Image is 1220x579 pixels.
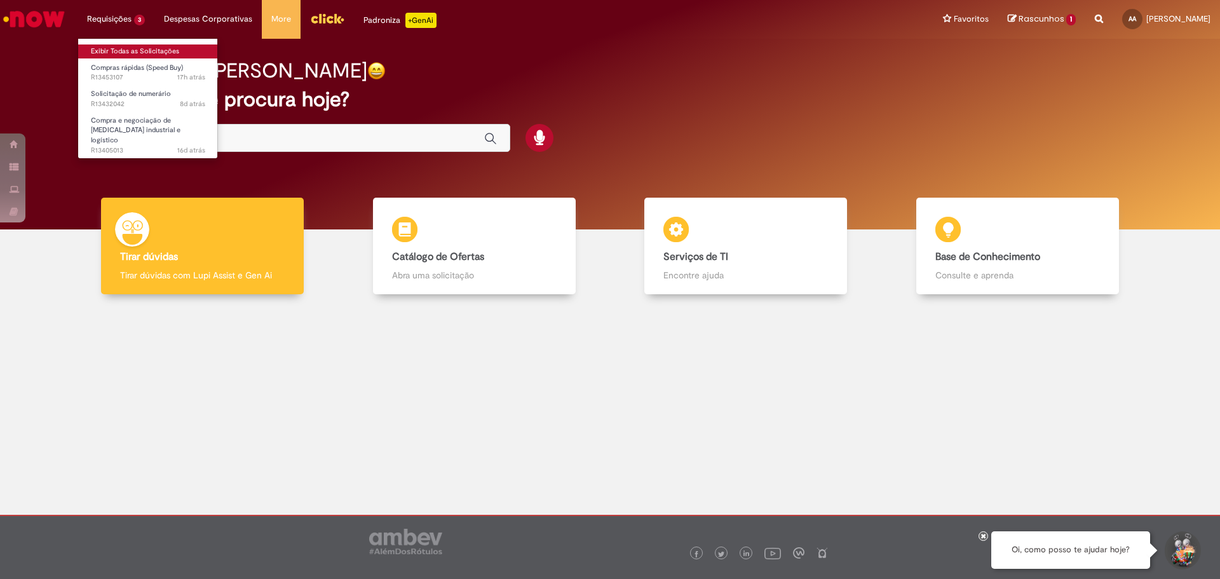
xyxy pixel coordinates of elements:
[78,38,218,159] ul: Requisições
[392,269,557,282] p: Abra uma solicitação
[663,269,828,282] p: Encontre ajuda
[78,114,218,141] a: Aberto R13405013 : Compra e negociação de Capex industrial e logístico
[363,13,437,28] div: Padroniza
[67,198,339,295] a: Tirar dúvidas Tirar dúvidas com Lupi Assist e Gen Ai
[743,550,750,558] img: logo_footer_linkedin.png
[78,44,218,58] a: Exibir Todas as Solicitações
[367,62,386,80] img: happy-face.png
[78,61,218,85] a: Aberto R13453107 : Compras rápidas (Speed Buy)
[935,269,1100,282] p: Consulte e aprenda
[120,269,285,282] p: Tirar dúvidas com Lupi Assist e Gen Ai
[1,6,67,32] img: ServiceNow
[693,551,700,557] img: logo_footer_facebook.png
[120,250,178,263] b: Tirar dúvidas
[339,198,611,295] a: Catálogo de Ofertas Abra uma solicitação
[177,146,205,155] time: 12/08/2025 16:25:25
[110,60,367,82] h2: Boa tarde, [PERSON_NAME]
[91,63,183,72] span: Compras rápidas (Speed Buy)
[1146,13,1210,24] span: [PERSON_NAME]
[991,531,1150,569] div: Oi, como posso te ajudar hoje?
[180,99,205,109] time: 20/08/2025 11:42:53
[177,72,205,82] time: 27/08/2025 15:20:50
[91,72,205,83] span: R13453107
[91,116,180,145] span: Compra e negociação de [MEDICAL_DATA] industrial e logístico
[369,529,442,554] img: logo_footer_ambev_rotulo_gray.png
[935,250,1040,263] b: Base de Conhecimento
[954,13,989,25] span: Favoritos
[91,89,171,99] span: Solicitação de numerário
[764,545,781,561] img: logo_footer_youtube.png
[793,547,804,559] img: logo_footer_workplace.png
[91,146,205,156] span: R13405013
[1008,13,1076,25] a: Rascunhos
[177,72,205,82] span: 17h atrás
[78,87,218,111] a: Aberto R13432042 : Solicitação de numerário
[663,250,728,263] b: Serviços de TI
[1066,14,1076,25] span: 1
[271,13,291,25] span: More
[134,15,145,25] span: 3
[718,551,724,557] img: logo_footer_twitter.png
[405,13,437,28] p: +GenAi
[1019,13,1064,25] span: Rascunhos
[87,13,132,25] span: Requisições
[392,250,484,263] b: Catálogo de Ofertas
[310,9,344,28] img: click_logo_yellow_360x200.png
[1163,531,1201,569] button: Iniciar Conversa de Suporte
[91,99,205,109] span: R13432042
[164,13,252,25] span: Despesas Corporativas
[882,198,1154,295] a: Base de Conhecimento Consulte e aprenda
[610,198,882,295] a: Serviços de TI Encontre ajuda
[1128,15,1136,23] span: AA
[110,88,1111,111] h2: O que você procura hoje?
[177,146,205,155] span: 16d atrás
[817,547,828,559] img: logo_footer_naosei.png
[180,99,205,109] span: 8d atrás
